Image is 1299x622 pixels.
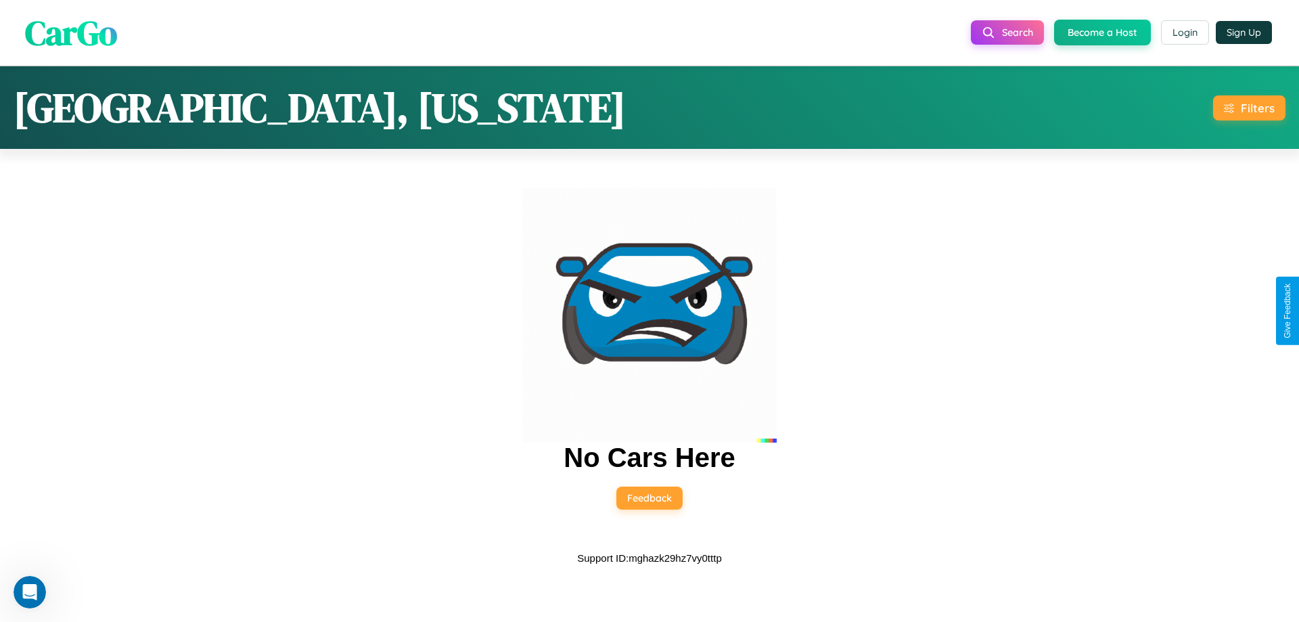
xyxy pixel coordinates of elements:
button: Become a Host [1054,20,1151,45]
span: CarGo [25,9,117,55]
button: Sign Up [1216,21,1272,44]
iframe: Intercom live chat [14,576,46,608]
button: Login [1161,20,1209,45]
h2: No Cars Here [564,443,735,473]
button: Filters [1213,95,1285,120]
span: Search [1002,26,1033,39]
div: Filters [1241,101,1275,115]
h1: [GEOGRAPHIC_DATA], [US_STATE] [14,80,626,135]
div: Give Feedback [1283,284,1292,338]
button: Search [971,20,1044,45]
img: car [522,188,777,443]
button: Feedback [616,487,683,510]
p: Support ID: mghazk29hz7vy0tttp [577,549,721,567]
